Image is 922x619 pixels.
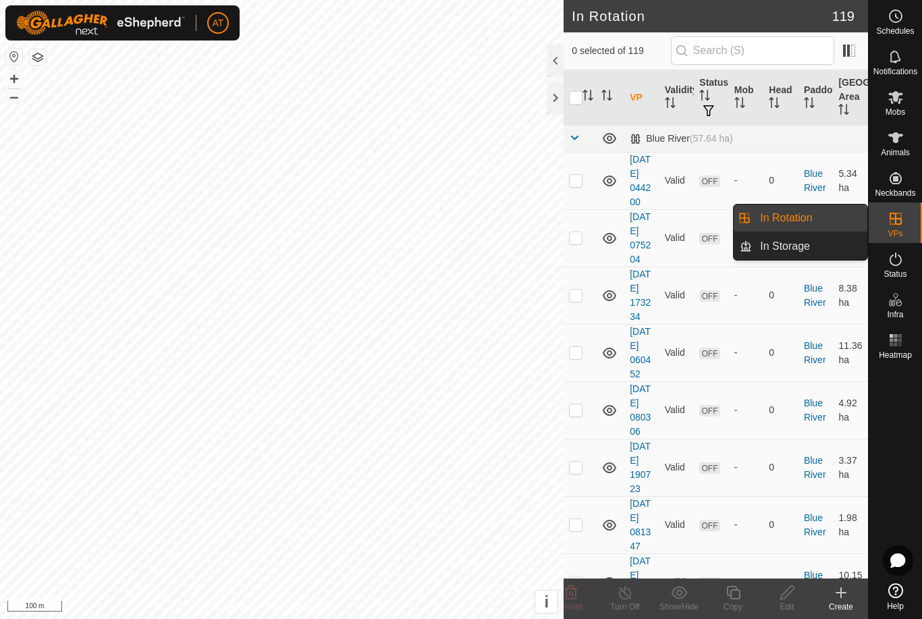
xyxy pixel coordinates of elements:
td: Valid [659,209,695,267]
p-sorticon: Activate to sort [601,92,612,103]
div: - [734,403,759,417]
span: Infra [887,311,903,319]
td: Valid [659,267,695,324]
td: 10.15 ha [833,554,868,611]
li: In Rotation [734,205,867,232]
td: 0 [763,267,798,324]
a: In Storage [752,233,867,260]
a: Blue River [804,283,826,308]
p-sorticon: Activate to sort [734,99,745,110]
span: Notifications [873,68,917,76]
td: 0 [763,324,798,381]
span: 119 [832,6,855,26]
p-sorticon: Activate to sort [699,92,710,103]
span: Status [884,270,906,278]
span: OFF [699,462,720,474]
span: Mobs [886,108,905,116]
td: Valid [659,324,695,381]
a: [DATE] 075204 [630,211,651,265]
td: 8.38 ha [833,267,868,324]
span: Schedules [876,27,914,35]
a: Blue River [804,512,826,537]
td: 3.37 ha [833,439,868,496]
p-sorticon: Activate to sort [665,99,676,110]
th: Head [763,70,798,126]
span: OFF [699,176,720,187]
button: – [6,88,22,105]
span: Help [887,602,904,610]
td: 0 [763,152,798,209]
h2: In Rotation [572,8,832,24]
td: 0 [763,439,798,496]
button: + [6,71,22,87]
span: In Storage [760,238,810,254]
td: Valid [659,152,695,209]
p-sorticon: Activate to sort [769,99,780,110]
div: - [734,346,759,360]
th: Status [694,70,729,126]
a: [DATE] 190723 [630,441,651,494]
span: OFF [699,348,720,359]
button: Map Layers [30,49,46,65]
a: Blue River [804,340,826,365]
div: Edit [760,601,814,613]
div: Turn Off [598,601,652,613]
span: Delete [560,602,583,612]
a: In Rotation [752,205,867,232]
th: [GEOGRAPHIC_DATA] Area [833,70,868,126]
th: Mob [729,70,764,126]
div: - [734,173,759,188]
span: OFF [699,520,720,531]
td: 0 [763,496,798,554]
div: Blue River [630,133,732,144]
a: [DATE] 080306 [630,383,651,437]
a: Help [869,578,922,616]
a: Blue River [804,455,826,480]
td: 0 [763,554,798,611]
th: Paddock [798,70,834,126]
td: Valid [659,554,695,611]
a: Privacy Policy [229,601,279,614]
span: OFF [699,405,720,416]
div: - [734,288,759,302]
td: 5.34 ha [833,152,868,209]
span: 0 selected of 119 [572,44,670,58]
a: [DATE] 060452 [630,326,651,379]
button: Reset Map [6,49,22,65]
a: [DATE] 173234 [630,269,651,322]
span: Heatmap [879,351,912,359]
th: VP [624,70,659,126]
div: Copy [706,601,760,613]
p-sorticon: Activate to sort [804,99,815,110]
span: VPs [888,230,902,238]
div: Create [814,601,868,613]
span: Neckbands [875,189,915,197]
div: - [734,460,759,475]
a: [DATE] 180520 [630,556,651,609]
span: (57.64 ha) [690,133,733,144]
div: - [734,518,759,532]
span: In Rotation [760,210,812,226]
a: Contact Us [295,601,335,614]
a: Blue River [804,168,826,193]
td: 4.92 ha [833,381,868,439]
span: Animals [881,149,910,157]
a: [DATE] 081347 [630,498,651,551]
button: i [535,591,558,613]
td: 1.98 ha [833,496,868,554]
span: i [544,593,549,611]
td: 0 [763,381,798,439]
li: In Storage [734,233,867,260]
input: Search (S) [671,36,834,65]
a: [DATE] 044200 [630,154,651,207]
span: OFF [699,577,720,589]
p-sorticon: Activate to sort [838,106,849,117]
div: Show/Hide [652,601,706,613]
td: 11.36 ha [833,324,868,381]
div: - [734,575,759,589]
span: AT [213,16,224,30]
a: Blue River [804,398,826,423]
img: Gallagher Logo [16,11,185,35]
span: OFF [699,233,720,244]
td: Valid [659,381,695,439]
